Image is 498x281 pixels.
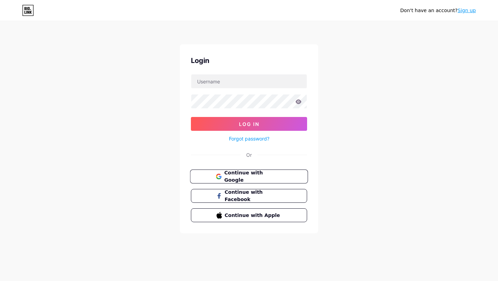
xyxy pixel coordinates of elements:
[191,55,307,66] div: Login
[224,169,282,184] span: Continue with Google
[229,135,269,142] a: Forgot password?
[458,8,476,13] a: Sign up
[400,7,476,14] div: Don't have an account?
[191,208,307,222] button: Continue with Apple
[239,121,259,127] span: Log In
[225,212,282,219] span: Continue with Apple
[246,151,252,158] div: Or
[191,74,307,88] input: Username
[191,170,307,183] a: Continue with Google
[225,189,282,203] span: Continue with Facebook
[191,189,307,203] button: Continue with Facebook
[191,117,307,131] button: Log In
[190,170,308,184] button: Continue with Google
